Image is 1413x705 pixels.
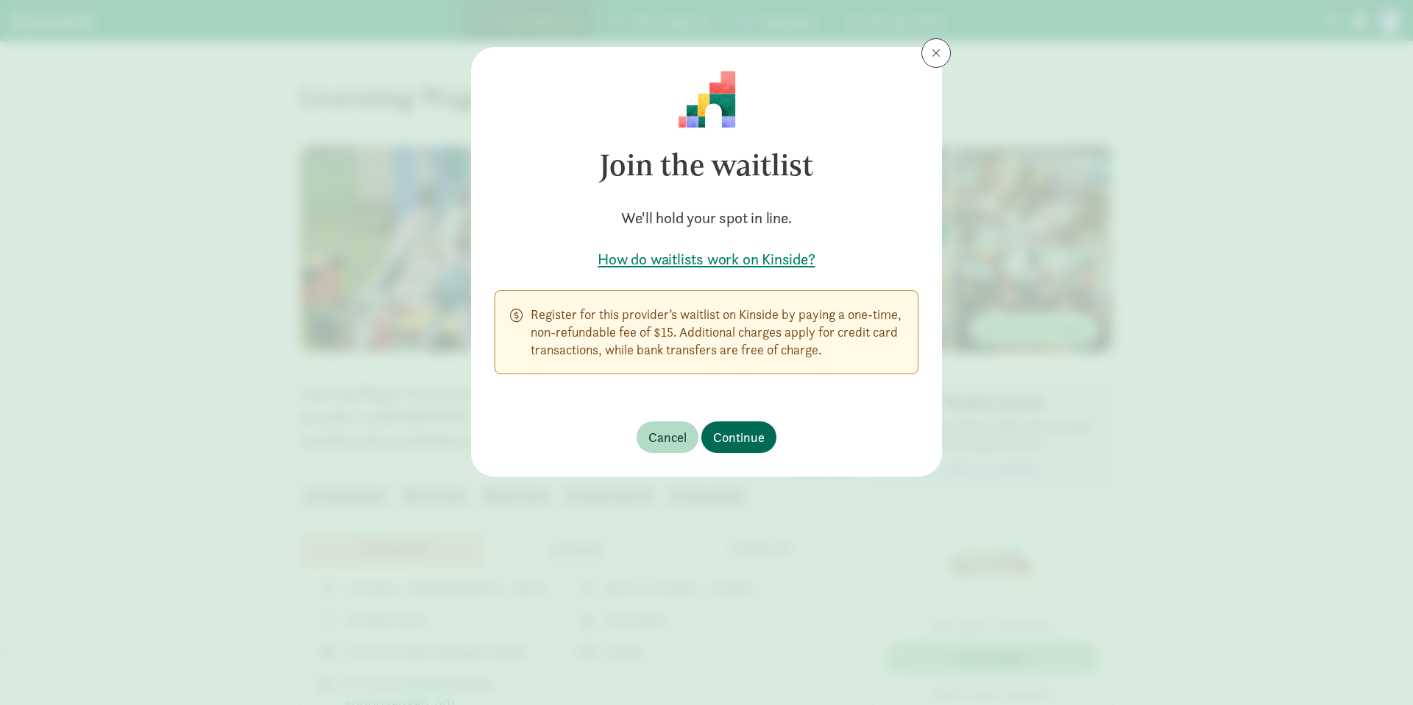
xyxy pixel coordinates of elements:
span: Cancel [648,427,687,447]
span: Continue [713,427,765,447]
p: Register for this provider’s waitlist on Kinside by paying a one-time, non-refundable fee of $15.... [531,306,903,359]
h3: Join the waitlist [495,128,918,202]
h5: We'll hold your spot in line. [495,208,918,228]
button: Continue [701,421,776,453]
button: Cancel [637,421,698,453]
a: How do waitlists work on Kinside? [495,249,918,270]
